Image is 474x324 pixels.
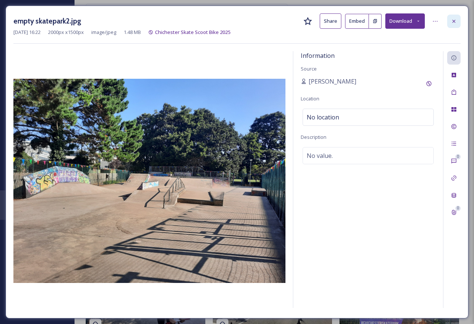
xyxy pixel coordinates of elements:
[301,65,317,72] span: Source
[455,154,461,159] div: 0
[309,77,356,86] span: [PERSON_NAME]
[124,29,141,36] span: 1.48 MB
[13,29,41,36] span: [DATE] 16:22
[307,151,333,160] span: No value.
[455,206,461,211] div: 0
[301,52,335,60] span: Information
[320,13,341,29] button: Share
[307,113,339,122] span: No location
[385,13,425,29] button: Download
[91,29,116,36] span: image/jpeg
[13,16,81,27] h3: empty skatepark2.jpg
[155,29,230,35] span: Chichester Skate Scoot Bike 2025
[48,29,84,36] span: 2000 px x 1500 px
[301,134,326,140] span: Description
[301,95,319,102] span: Location
[345,14,369,29] button: Embed
[13,79,285,283] img: empty%20skatepark2.jpg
